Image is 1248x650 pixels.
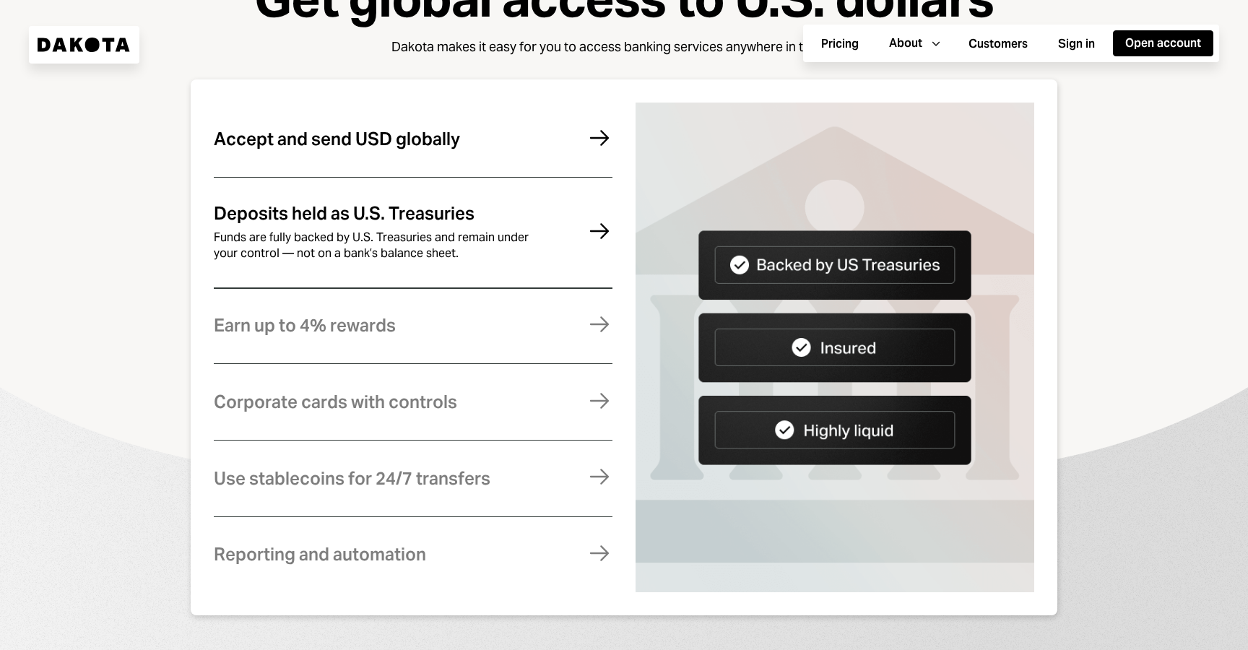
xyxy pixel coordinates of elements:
[214,316,396,335] div: Earn up to 4% rewards
[214,545,426,564] div: Reporting and automation
[214,469,490,488] div: Use stablecoins for 24/7 transfers
[1046,31,1107,57] button: Sign in
[391,38,857,56] div: Dakota makes it easy for you to access banking services anywhere in the world.
[214,230,532,261] div: Funds are fully backed by U.S. Treasuries and remain under your control — not on a bank’s balance...
[956,31,1040,57] button: Customers
[809,30,871,58] a: Pricing
[214,393,457,412] div: Corporate cards with controls
[956,30,1040,58] a: Customers
[214,130,460,149] div: Accept and send USD globally
[1113,30,1213,56] button: Open account
[1046,30,1107,58] a: Sign in
[809,31,871,57] button: Pricing
[877,30,950,56] button: About
[214,204,474,223] div: Deposits held as U.S. Treasuries
[889,35,922,51] div: About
